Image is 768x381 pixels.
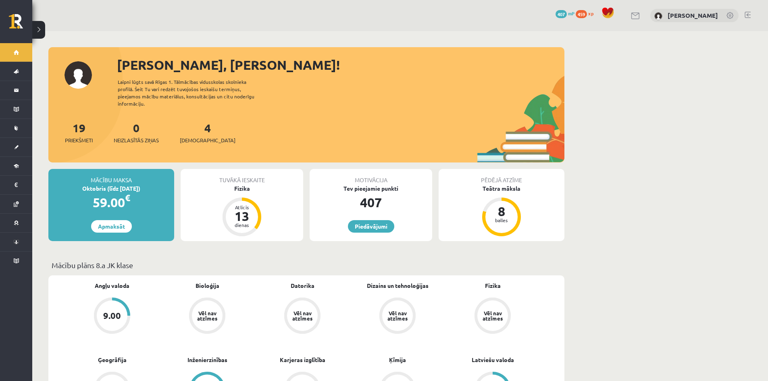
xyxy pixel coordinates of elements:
span: [DEMOGRAPHIC_DATA] [180,136,235,144]
div: Teātra māksla [439,184,564,193]
span: Neizlasītās ziņas [114,136,159,144]
div: Vēl nav atzīmes [196,310,219,321]
div: dienas [230,223,254,227]
a: Vēl nav atzīmes [255,298,350,335]
a: Fizika [485,281,501,290]
div: Vēl nav atzīmes [481,310,504,321]
span: mP [568,10,574,17]
a: 19Priekšmeti [65,121,93,144]
div: 13 [230,210,254,223]
a: 459 xp [576,10,597,17]
a: Ģeogrāfija [98,356,127,364]
a: 407 mP [556,10,574,17]
a: Datorika [291,281,314,290]
img: Margarita Borsa [654,12,662,20]
a: [PERSON_NAME] [668,11,718,19]
div: Tev pieejamie punkti [310,184,432,193]
span: xp [588,10,593,17]
a: Bioloģija [196,281,219,290]
a: 9.00 [65,298,160,335]
div: Oktobris (līdz [DATE]) [48,184,174,193]
a: Inženierzinības [187,356,227,364]
span: Priekšmeti [65,136,93,144]
a: 4[DEMOGRAPHIC_DATA] [180,121,235,144]
div: Laipni lūgts savā Rīgas 1. Tālmācības vidusskolas skolnieka profilā. Šeit Tu vari redzēt tuvojošo... [118,78,268,107]
div: balles [489,218,514,223]
a: Apmaksāt [91,220,132,233]
a: Latviešu valoda [472,356,514,364]
div: 9.00 [103,311,121,320]
div: Fizika [181,184,303,193]
span: 407 [556,10,567,18]
a: Fizika Atlicis 13 dienas [181,184,303,237]
a: Vēl nav atzīmes [445,298,540,335]
div: Motivācija [310,169,432,184]
a: Dizains un tehnoloģijas [367,281,429,290]
a: Vēl nav atzīmes [160,298,255,335]
p: Mācību plāns 8.a JK klase [52,260,561,271]
a: Ķīmija [389,356,406,364]
div: [PERSON_NAME], [PERSON_NAME]! [117,55,564,75]
div: 407 [310,193,432,212]
a: Karjeras izglītība [280,356,325,364]
div: Tuvākā ieskaite [181,169,303,184]
a: 0Neizlasītās ziņas [114,121,159,144]
a: Rīgas 1. Tālmācības vidusskola [9,14,32,34]
div: Atlicis [230,205,254,210]
a: Angļu valoda [95,281,129,290]
div: Vēl nav atzīmes [291,310,314,321]
a: Teātra māksla 8 balles [439,184,564,237]
span: 459 [576,10,587,18]
a: Piedāvājumi [348,220,394,233]
div: Vēl nav atzīmes [386,310,409,321]
a: Vēl nav atzīmes [350,298,445,335]
div: Pēdējā atzīme [439,169,564,184]
div: Mācību maksa [48,169,174,184]
div: 59.00 [48,193,174,212]
div: 8 [489,205,514,218]
span: € [125,192,130,204]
